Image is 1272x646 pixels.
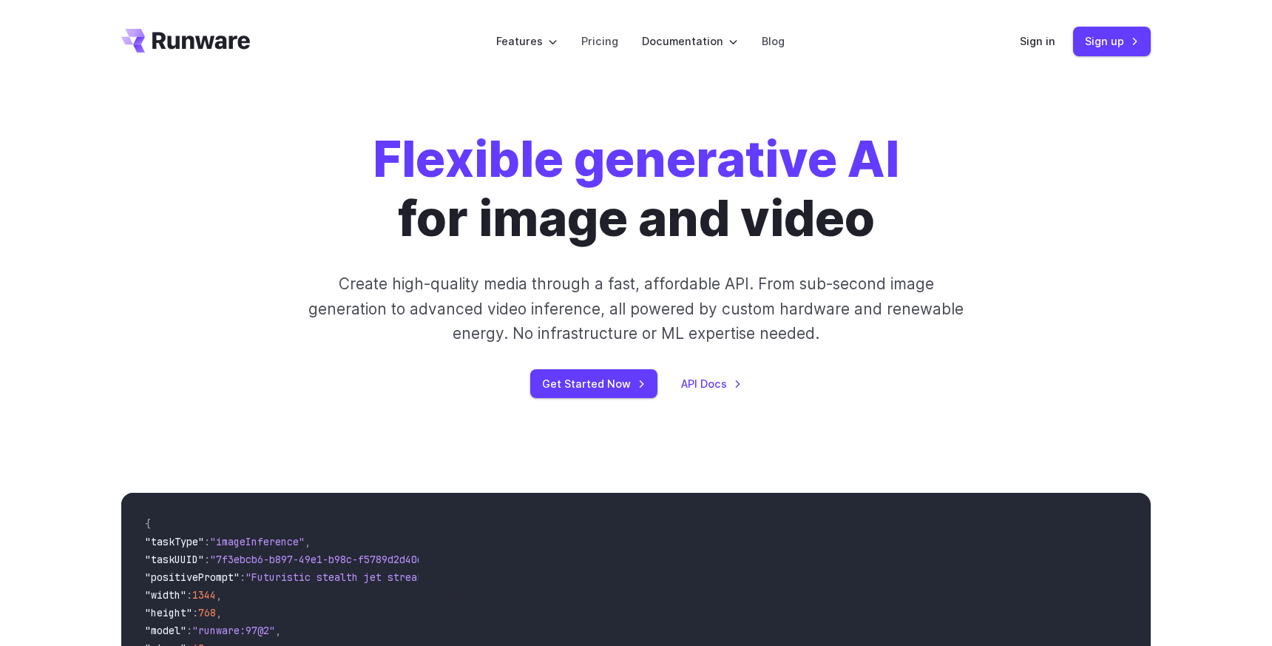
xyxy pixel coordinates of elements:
[210,553,435,566] span: "7f3ebcb6-b897-49e1-b98c-f5789d2d40d7"
[1020,33,1055,50] a: Sign in
[216,588,222,602] span: ,
[642,33,738,50] label: Documentation
[530,369,657,398] a: Get Started Now
[1073,27,1151,55] a: Sign up
[192,624,275,637] span: "runware:97@2"
[275,624,281,637] span: ,
[204,553,210,566] span: :
[210,535,305,548] span: "imageInference"
[145,606,192,619] span: "height"
[145,624,186,637] span: "model"
[581,33,618,50] a: Pricing
[145,571,240,584] span: "positivePrompt"
[496,33,558,50] label: Features
[198,606,216,619] span: 768
[373,130,899,248] h1: for image and video
[186,624,192,637] span: :
[145,588,186,602] span: "width"
[192,588,216,602] span: 1344
[216,606,222,619] span: ,
[681,375,742,392] a: API Docs
[186,588,192,602] span: :
[762,33,785,50] a: Blog
[240,571,246,584] span: :
[204,535,210,548] span: :
[192,606,198,619] span: :
[305,535,311,548] span: ,
[373,129,899,189] strong: Flexible generative AI
[145,535,204,548] span: "taskType"
[121,29,250,53] a: Go to /
[145,553,204,566] span: "taskUUID"
[307,272,966,346] p: Create high-quality media through a fast, affordable API. From sub-second image generation to adv...
[145,517,151,531] span: {
[246,571,784,584] span: "Futuristic stealth jet streaking through a neon-lit cityscape with glowing purple exhaust"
